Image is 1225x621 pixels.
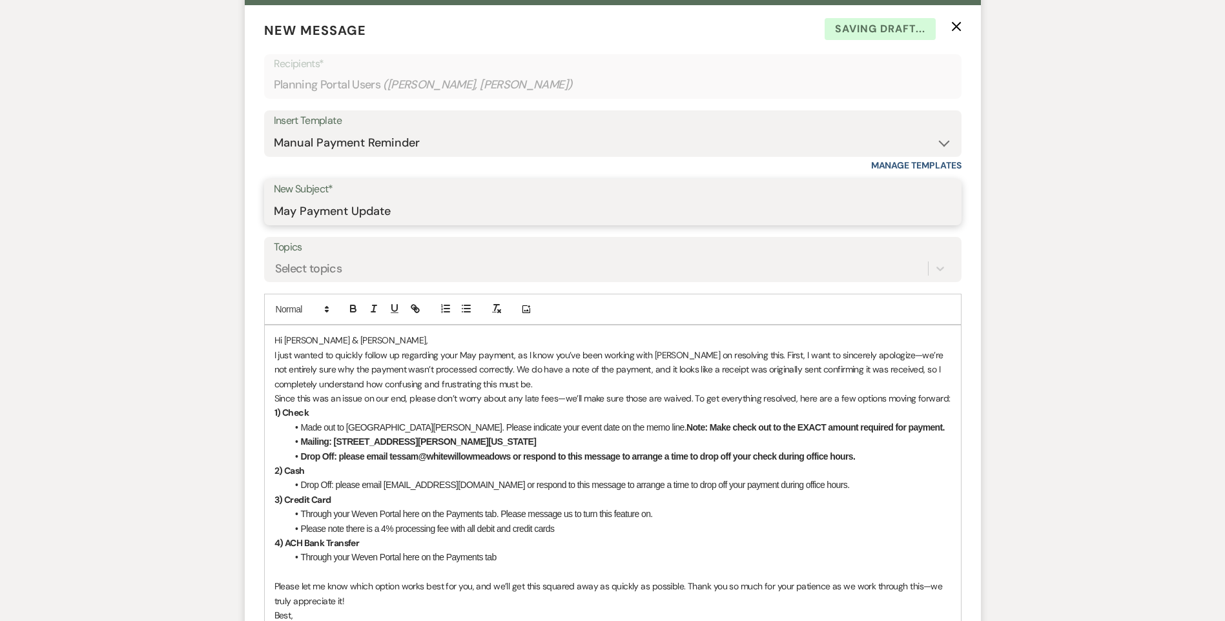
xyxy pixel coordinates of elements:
label: Topics [274,238,952,257]
p: Please let me know which option works best for you, and we’ll get this squared away as quickly as... [274,579,951,608]
strong: 4) ACH Bank Transfer [274,537,360,549]
p: Recipients* [274,56,952,72]
li: Made out to [GEOGRAPHIC_DATA][PERSON_NAME]. Please indicate your event date on the memo line. [287,420,951,434]
a: Manage Templates [871,159,962,171]
li: Drop Off: please email [EMAIL_ADDRESS][DOMAIN_NAME] or respond to this message to arrange a time ... [287,478,951,492]
strong: Note: Make check out to the EXACT amount required for payment. [686,422,945,433]
strong: Mailing: [STREET_ADDRESS][PERSON_NAME][US_STATE] [301,436,537,447]
li: Please note there is a 4% processing fee with all debit and credit cards [287,522,951,536]
li: Through your Weven Portal here on the Payments tab. Please message us to turn this feature on. [287,507,951,521]
strong: Drop Off: please email tessam@whitewillowmeadows or respond to this message to arrange a time to ... [301,451,856,462]
span: Saving draft... [825,18,936,40]
strong: 1) Check [274,407,309,418]
span: ( [PERSON_NAME], [PERSON_NAME] ) [383,76,573,94]
p: I just wanted to quickly follow up regarding your May payment, as I know you’ve been working with... [274,348,951,391]
p: Since this was an issue on our end, please don’t worry about any late fees—we’ll make sure those ... [274,391,951,405]
div: Insert Template [274,112,952,130]
li: Through your Weven Portal here on the Payments tab [287,550,951,564]
div: Planning Portal Users [274,72,952,97]
span: New Message [264,22,366,39]
div: Select topics [275,260,342,278]
p: Hi [PERSON_NAME] & [PERSON_NAME], [274,333,951,347]
strong: 3) Credit Card [274,494,331,505]
strong: 2) Cash [274,465,305,476]
label: New Subject* [274,180,952,199]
